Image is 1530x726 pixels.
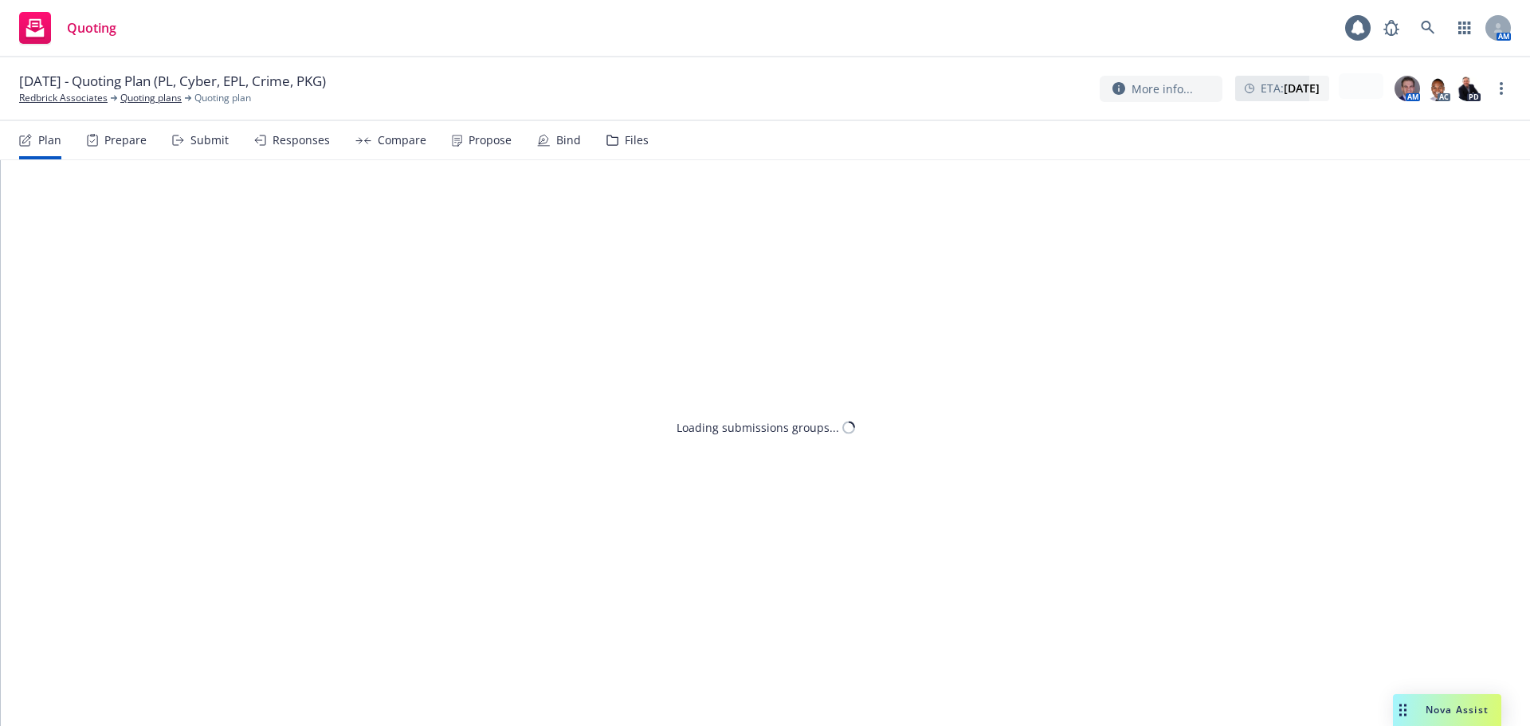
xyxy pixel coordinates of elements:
[1132,80,1193,97] span: More info...
[194,91,251,105] span: Quoting plan
[469,134,512,147] div: Propose
[13,6,123,50] a: Quoting
[120,91,182,105] a: Quoting plans
[1375,12,1407,44] a: Report a Bug
[19,72,326,91] span: [DATE] - Quoting Plan (PL, Cyber, EPL, Crime, PKG)
[273,134,330,147] div: Responses
[67,22,116,34] span: Quoting
[1412,12,1444,44] a: Search
[625,134,649,147] div: Files
[1395,76,1420,101] img: photo
[38,134,61,147] div: Plan
[104,134,147,147] div: Prepare
[378,134,426,147] div: Compare
[1100,76,1222,102] button: More info...
[1393,694,1501,726] button: Nova Assist
[190,134,229,147] div: Submit
[1425,76,1450,101] img: photo
[19,91,108,105] a: Redbrick Associates
[677,419,839,436] div: Loading submissions groups...
[1426,703,1489,716] span: Nova Assist
[1449,12,1481,44] a: Switch app
[556,134,581,147] div: Bind
[1393,694,1413,726] div: Drag to move
[1284,80,1320,96] strong: [DATE]
[1261,80,1320,96] span: ETA :
[1492,79,1511,98] a: more
[1455,76,1481,101] img: photo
